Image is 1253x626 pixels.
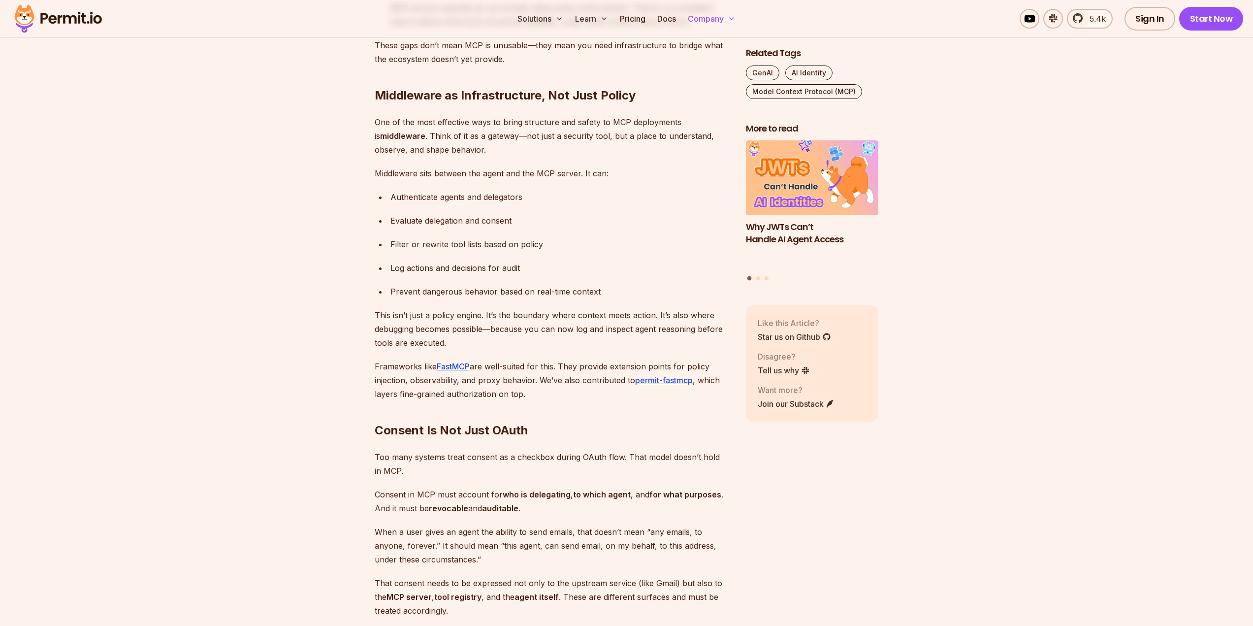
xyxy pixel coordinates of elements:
[746,47,879,60] h2: Related Tags
[1067,9,1113,29] a: 5.4k
[765,276,769,280] button: Go to slide 3
[746,84,862,99] a: Model Context Protocol (MCP)
[653,9,680,29] a: Docs
[375,450,730,478] p: Too many systems treat consent as a checkbox during OAuth flow. That model doesn’t hold in MCP.
[616,9,649,29] a: Pricing
[375,576,730,618] p: That consent needs to be expressed not only to the upstream service (like Gmail) but also to the ...
[375,115,730,157] p: One of the most effective ways to bring structure and safety to MCP deployments is . Think of it ...
[375,525,730,566] p: When a user gives an agent the ability to send emails, that doesn’t mean “any emails, to anyone, ...
[785,66,833,80] a: AI Identity
[380,131,425,141] strong: middleware
[758,384,835,396] p: Want more?
[758,398,835,410] a: Join our Substack
[375,488,730,515] p: Consent in MCP must account for , , and . And it must be and .
[386,592,432,602] strong: MCP server
[756,276,760,280] button: Go to slide 2
[482,503,518,513] strong: auditable
[747,276,752,281] button: Go to slide 1
[635,375,693,385] a: permit-fastmcp
[375,38,730,66] p: These gaps don’t mean MCP is unusable—they mean you need infrastructure to bridge what the ecosys...
[514,592,559,602] strong: agent itself
[1179,7,1244,31] a: Start Now
[758,351,810,362] p: Disagree?
[375,360,730,401] p: Frameworks like are well-suited for this. They provide extension points for policy injection, obs...
[684,9,739,29] button: Company
[746,141,879,216] img: Why JWTs Can’t Handle AI Agent Access
[375,166,730,180] p: Middleware sits between the agent and the MCP server. It can:
[746,221,879,246] h3: Why JWTs Can’t Handle AI Agent Access
[437,362,470,371] a: FastMCP
[429,503,468,513] strong: revocable
[390,237,730,251] div: Filter or rewrite tool lists based on policy
[758,331,831,343] a: Star us on Github
[375,48,730,103] h2: Middleware as Infrastructure, Not Just Policy
[746,141,879,270] a: Why JWTs Can’t Handle AI Agent AccessWhy JWTs Can’t Handle AI Agent Access
[573,490,631,499] strong: to which agent
[390,261,730,275] div: Log actions and decisions for audit
[503,490,571,499] strong: who is delegating
[390,214,730,228] div: Evaluate delegation and consent
[514,9,567,29] button: Solutions
[10,2,106,35] img: Permit logo
[571,9,612,29] button: Learn
[649,490,721,499] strong: for what purposes
[1084,13,1106,25] span: 5.4k
[390,285,730,298] div: Prevent dangerous behavior based on real-time context
[390,190,730,204] div: Authenticate agents and delegators
[758,317,831,329] p: Like this Article?
[746,141,879,270] li: 1 of 3
[746,141,879,282] div: Posts
[758,364,810,376] a: Tell us why
[375,308,730,350] p: This isn’t just a policy engine. It’s the boundary where context meets action. It’s also where de...
[434,592,482,602] strong: tool registry
[1124,7,1175,31] a: Sign In
[746,66,779,80] a: GenAI
[375,383,730,438] h2: Consent Is Not Just OAuth
[746,123,879,135] h2: More to read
